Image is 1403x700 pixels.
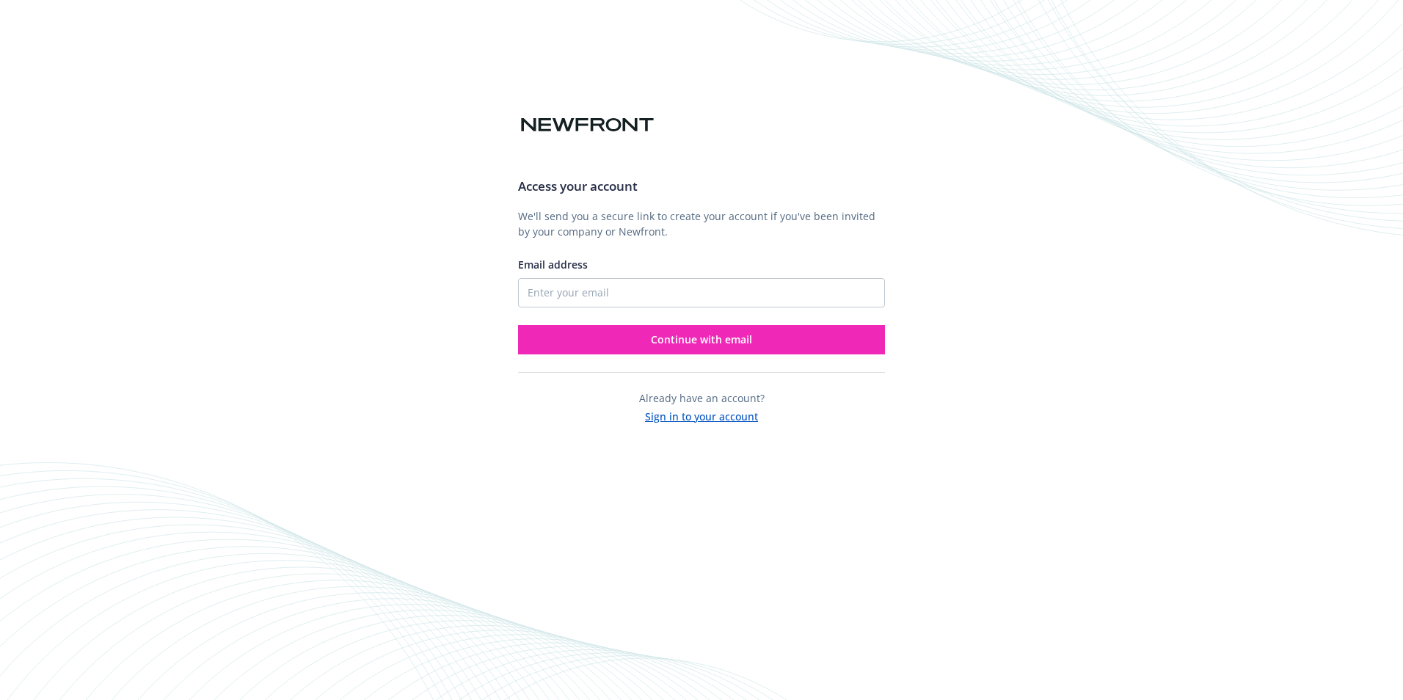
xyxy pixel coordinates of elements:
[518,112,657,138] img: Newfront logo
[518,325,885,354] button: Continue with email
[518,208,885,239] p: We'll send you a secure link to create your account if you've been invited by your company or New...
[518,177,885,196] h3: Access your account
[645,406,758,424] button: Sign in to your account
[518,278,885,307] input: Enter your email
[651,332,752,346] span: Continue with email
[639,391,765,405] span: Already have an account?
[518,258,588,271] span: Email address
